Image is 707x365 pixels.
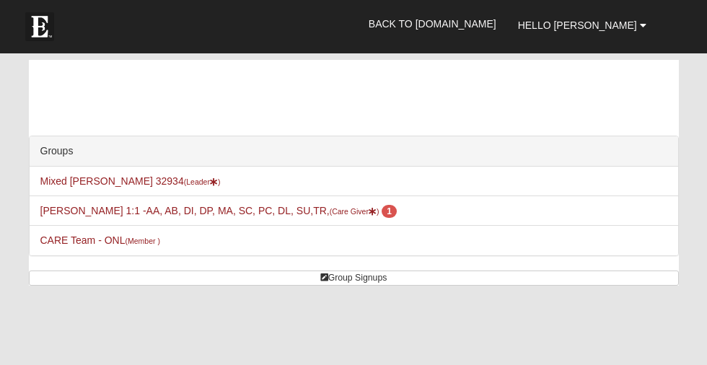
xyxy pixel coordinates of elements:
[382,205,397,218] span: number of pending members
[126,237,160,245] small: (Member )
[40,175,221,187] a: Mixed [PERSON_NAME] 32934(Leader)
[29,271,679,286] a: Group Signups
[30,136,678,167] div: Groups
[358,6,507,42] a: Back to [DOMAIN_NAME]
[40,205,398,216] a: [PERSON_NAME] 1:1 -AA, AB, DI, DP, MA, SC, PC, DL, SU,TR,(Care Giver) 1
[518,19,637,31] span: Hello [PERSON_NAME]
[184,177,221,186] small: (Leader )
[25,12,54,41] img: Eleven22 logo
[330,207,379,216] small: (Care Giver )
[507,7,657,43] a: Hello [PERSON_NAME]
[40,234,160,246] a: CARE Team - ONL(Member )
